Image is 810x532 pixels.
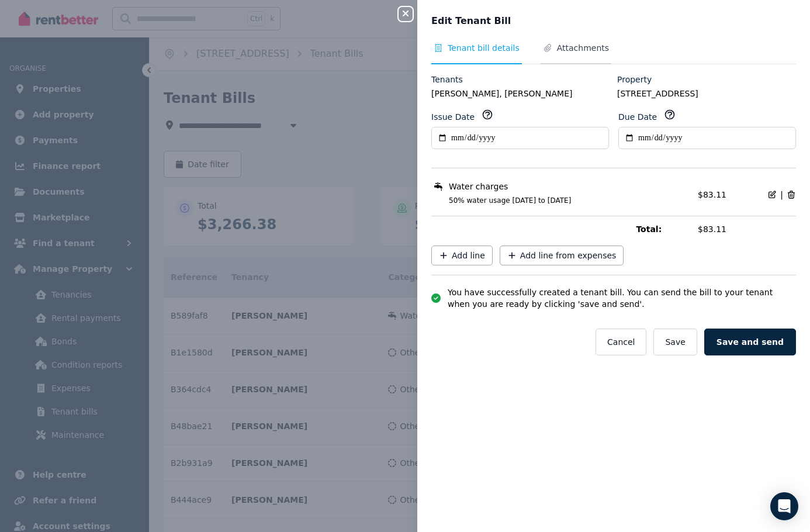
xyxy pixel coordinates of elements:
span: $83.11 [698,190,726,199]
label: Due Date [618,111,657,123]
button: Add line from expenses [500,246,624,265]
span: Add line from expenses [520,250,617,261]
span: Add line [452,250,485,261]
span: Edit Tenant Bill [431,14,511,28]
span: Tenant bill details [448,42,520,54]
button: Add line [431,246,493,265]
label: Issue Date [431,111,475,123]
span: | [780,189,783,201]
nav: Tabs [431,42,796,64]
button: Save [653,329,697,355]
label: Tenants [431,74,463,85]
legend: [PERSON_NAME], [PERSON_NAME] [431,88,610,99]
span: 50% water usage [DATE] to [DATE] [435,196,691,205]
span: Water charges [449,181,508,192]
legend: [STREET_ADDRESS] [617,88,796,99]
span: You have successfully created a tenant bill. You can send the bill to your tenant when you are re... [448,286,796,310]
div: Open Intercom Messenger [770,492,798,520]
label: Property [617,74,652,85]
span: Attachments [557,42,609,54]
span: $83.11 [698,223,796,235]
span: Total: [636,223,691,235]
button: Cancel [596,329,646,355]
button: Save and send [704,329,796,355]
